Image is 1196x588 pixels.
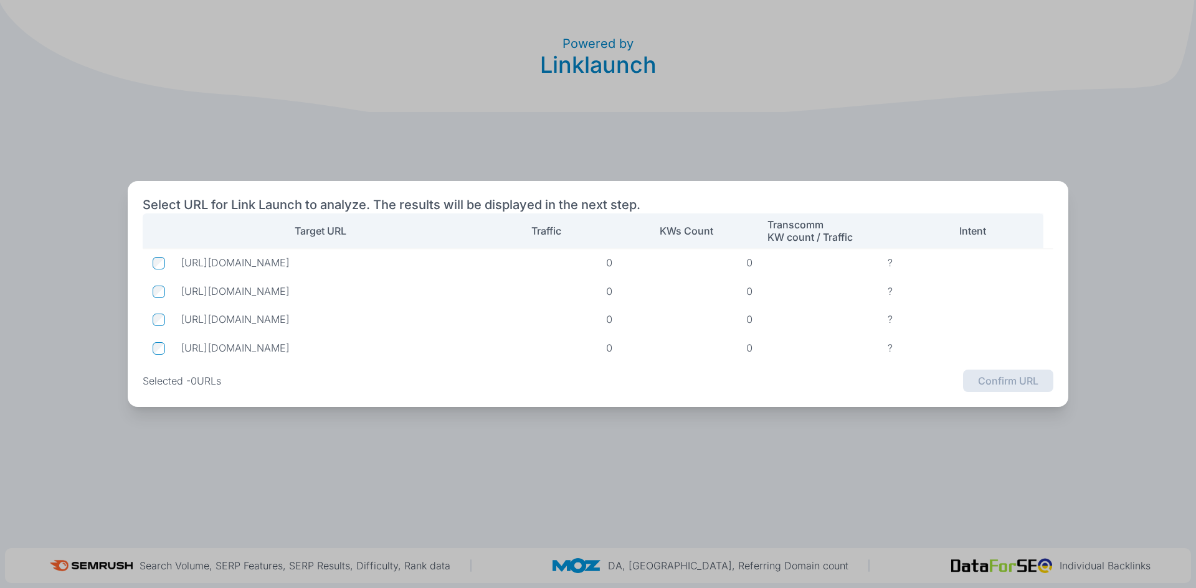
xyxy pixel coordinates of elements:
[772,285,893,297] p: ?
[660,225,713,237] p: KWs Count
[181,313,472,325] p: https://3d.gord.qa/industries/oil-and-gas-industry/
[772,256,893,269] p: ?
[295,225,346,237] p: Target URL
[531,225,561,237] p: Traffic
[181,342,472,354] p: https://3d.gord.qa/technologies/advanced-fused-deposition-modeling-fdm/
[632,285,752,297] p: 0
[492,342,612,354] p: 0
[632,342,752,354] p: 0
[959,225,986,237] p: Intent
[143,196,640,213] h2: Select URL for Link Launch to analyze. The results will be displayed in the next step.
[181,256,472,269] p: https://3d.gord.qa/technologies/fused-filament-fabrication-fff/
[181,285,472,297] p: https://3d.gord.qa/technologies/bound-metal-deposition-bmd/
[963,370,1053,392] button: Confirm URL
[772,313,893,325] p: ?
[632,313,752,325] p: 0
[492,285,612,297] p: 0
[492,313,612,325] p: 0
[767,218,853,243] p: Transcomm KW count / Traffic
[632,256,752,269] p: 0
[143,375,221,387] p: Selected - 0 URLs
[772,342,893,354] p: ?
[492,256,612,269] p: 0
